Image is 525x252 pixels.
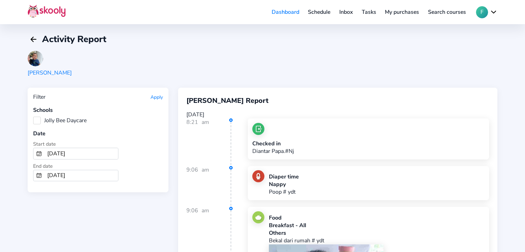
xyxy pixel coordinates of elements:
[33,170,45,181] button: calendar outline
[28,51,43,66] img: 202504110724589150957335619769746266608800361541202504110745080792294527529358.jpg
[28,69,72,77] div: [PERSON_NAME]
[33,106,163,114] div: Schools
[304,7,335,18] a: Schedule
[186,118,232,165] div: 8:21
[252,140,294,147] div: Checked in
[252,211,264,223] img: food.jpg
[252,147,294,155] p: Diantar Papa.#Nj
[33,148,45,159] button: calendar outline
[186,166,232,206] div: 9:06
[45,170,118,181] input: To Date
[36,151,42,156] ion-icon: calendar outline
[42,33,106,45] span: Activity Report
[269,229,460,237] div: Others
[45,148,118,159] input: From Date
[252,170,264,182] img: potty.jpg
[269,222,460,229] div: Breakfast - All
[202,166,209,206] div: am
[28,33,39,45] button: arrow back outline
[33,93,46,101] div: Filter
[357,7,381,18] a: Tasks
[252,123,264,135] img: checkin.jpg
[28,4,66,18] img: Skooly
[476,6,497,18] button: Fchevron down outline
[269,237,460,244] p: Bekal dari rumah # ydt
[150,94,163,100] button: Apply
[380,7,424,18] a: My purchases
[186,111,489,118] div: [DATE]
[33,140,56,147] span: Start date
[33,130,163,137] div: Date
[202,118,209,165] div: am
[186,96,269,105] span: [PERSON_NAME] Report
[33,117,87,124] label: Jolly Bee Daycare
[29,35,38,43] ion-icon: arrow back outline
[33,163,53,169] span: End date
[424,7,470,18] a: Search courses
[269,188,299,196] p: Poop # ydt
[36,173,42,178] ion-icon: calendar outline
[335,7,357,18] a: Inbox
[269,214,460,222] div: Food
[269,181,299,188] div: Nappy
[267,7,304,18] a: Dashboard
[269,173,299,181] div: Diaper time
